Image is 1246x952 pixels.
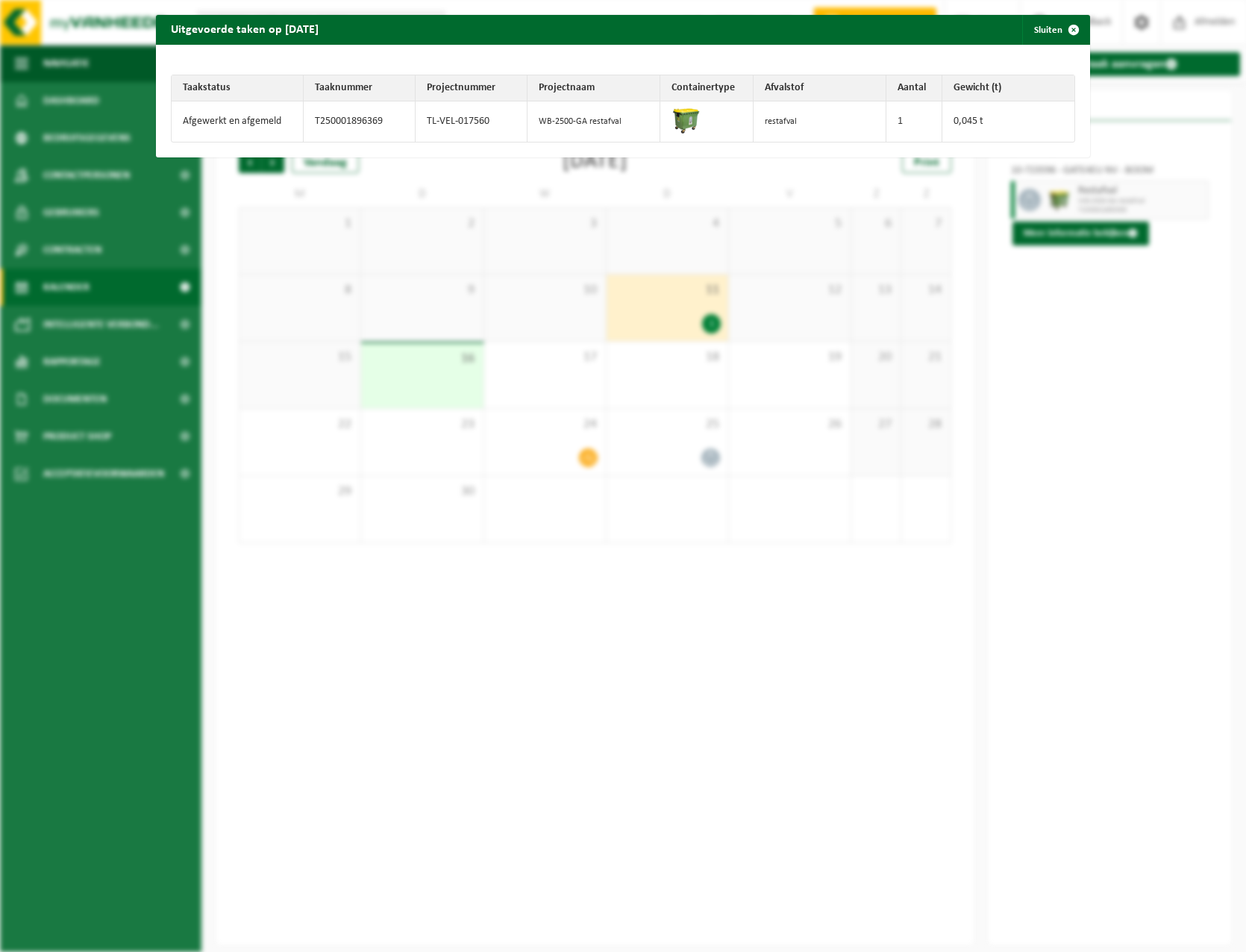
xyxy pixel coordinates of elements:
[886,75,942,101] th: Aantal
[304,75,416,101] th: Taaknummer
[942,75,1075,101] th: Gewicht (t)
[304,101,416,142] td: T250001896369
[172,101,304,142] td: Afgewerkt en afgemeld
[527,101,660,142] td: WB-2500-GA restafval
[172,75,304,101] th: Taakstatus
[754,75,886,101] th: Afvalstof
[754,101,886,142] td: restafval
[886,101,942,142] td: 1
[416,75,527,101] th: Projectnummer
[671,105,701,135] img: WB-1100-HPE-GN-50
[942,101,1075,142] td: 0,045 t
[527,75,660,101] th: Projectnaam
[416,101,527,142] td: TL-VEL-017560
[156,15,334,43] h2: Uitgevoerde taken op [DATE]
[1022,15,1089,45] button: Sluiten
[660,75,754,101] th: Containertype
